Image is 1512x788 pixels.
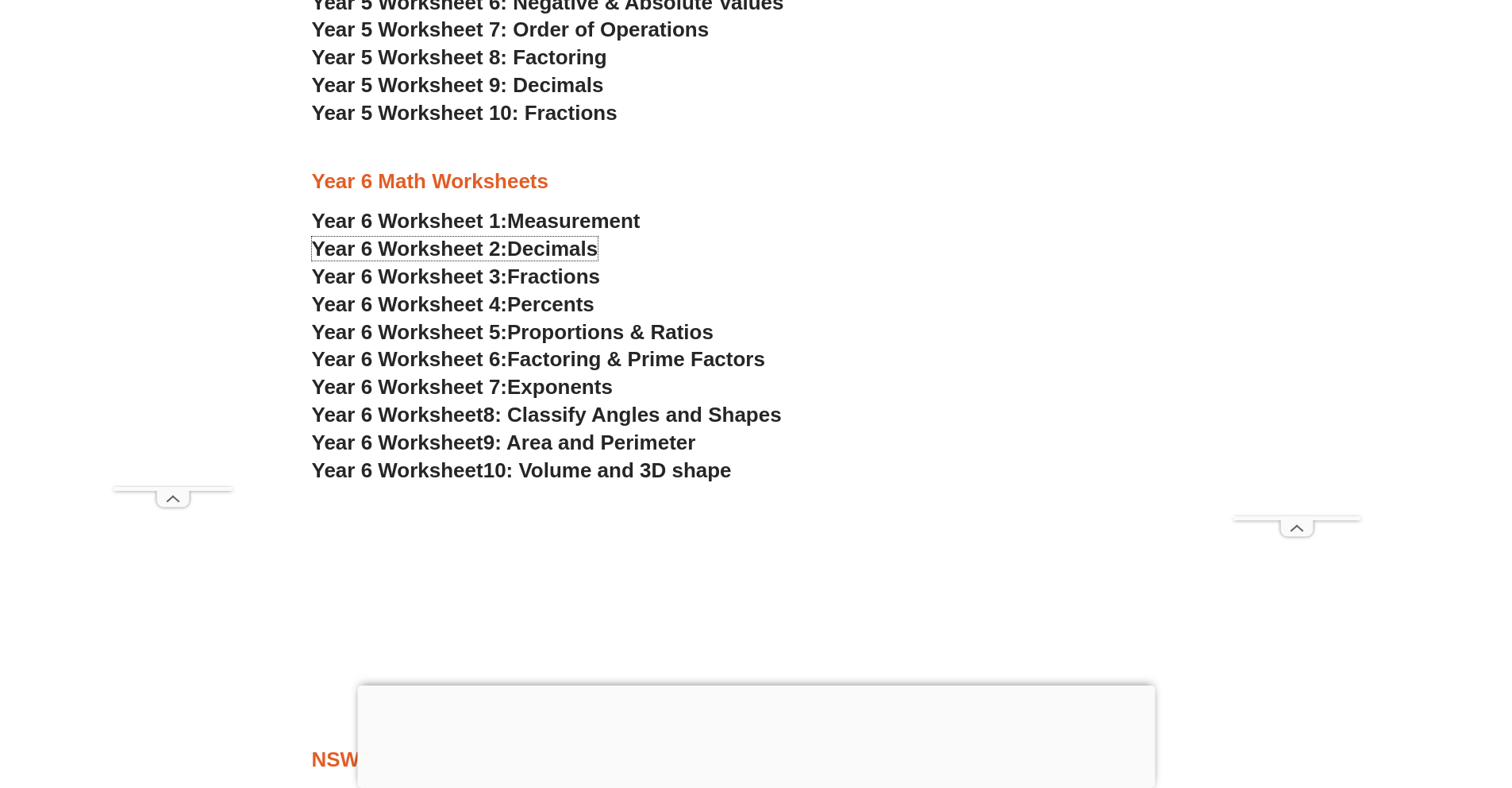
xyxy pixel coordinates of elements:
h3: Year 6 Math Worksheets [312,168,1201,195]
span: Year 6 Worksheet 3: [312,265,508,288]
span: Year 6 Worksheet 5: [312,320,508,344]
span: Year 6 Worksheet 6: [312,347,508,371]
a: Year 6 Worksheet 3:Fractions [312,265,600,288]
a: Year 6 Worksheet 5:Proportions & Ratios [312,320,714,344]
span: Decimals [507,237,598,261]
span: 8: Classify Angles and Shapes [483,403,782,427]
a: Year 6 Worksheet9: Area and Perimeter [312,431,696,454]
iframe: Advertisement [1233,40,1360,516]
span: 10: Volume and 3D shape [483,458,732,482]
a: Year 6 Worksheet10: Volume and 3D shape [312,458,732,482]
a: Year 5 Worksheet 7: Order of Operations [312,17,710,41]
span: Year 6 Worksheet 4: [312,292,508,316]
span: Year 6 Worksheet 1: [312,209,508,233]
iframe: Chat Widget [1240,608,1512,788]
span: Measurement [507,209,641,233]
a: Year 6 Worksheet 1:Measurement [312,209,641,233]
a: Year 6 Worksheet 7:Exponents [312,375,613,399]
span: Exponents [507,375,613,399]
span: Factoring & Prime Factors [507,347,765,371]
a: Year 5 Worksheet 8: Factoring [312,45,607,69]
h3: NSW Selective High Schools Practice Worksheets [312,747,1201,774]
span: Proportions & Ratios [507,320,714,344]
a: Year 5 Worksheet 10: Fractions [312,101,617,125]
a: Year 6 Worksheet 6:Factoring & Prime Factors [312,347,765,371]
iframe: Advertisement [280,500,1233,722]
span: 9: Area and Perimeter [483,431,696,454]
a: Year 6 Worksheet 2:Decimals [312,237,598,261]
span: Year 6 Worksheet [312,431,483,454]
iframe: Advertisement [357,686,1155,784]
a: Year 6 Worksheet8: Classify Angles and Shapes [312,403,782,427]
iframe: Advertisement [113,40,233,487]
span: Year 6 Worksheet 7: [312,375,508,399]
span: Year 6 Worksheet [312,403,483,427]
span: Year 6 Worksheet 2: [312,237,508,261]
a: Year 6 Worksheet 4:Percents [312,292,594,316]
span: Year 6 Worksheet [312,458,483,482]
a: Year 5 Worksheet 9: Decimals [312,73,604,97]
span: Fractions [507,265,600,288]
span: Percents [507,292,594,316]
